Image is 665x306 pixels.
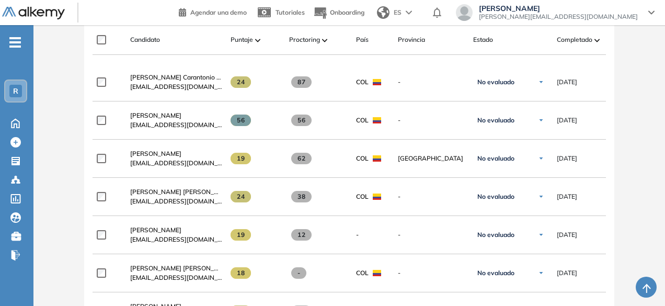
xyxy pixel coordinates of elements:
[179,5,247,18] a: Agendar una demo
[356,154,369,163] span: COL
[477,192,514,201] span: No evaluado
[130,82,222,92] span: [EMAIL_ADDRESS][DOMAIN_NAME]
[130,158,222,168] span: [EMAIL_ADDRESS][DOMAIN_NAME]
[557,116,577,125] span: [DATE]
[538,117,544,123] img: Ícono de flecha
[130,111,181,119] span: [PERSON_NAME]
[477,231,514,239] span: No evaluado
[231,267,251,279] span: 18
[538,155,544,162] img: Ícono de flecha
[373,270,381,276] img: COL
[291,191,312,202] span: 38
[557,77,577,87] span: [DATE]
[477,116,514,124] span: No evaluado
[356,116,369,125] span: COL
[130,188,286,196] span: [PERSON_NAME] [PERSON_NAME][MEDICAL_DATA]
[479,13,638,21] span: [PERSON_NAME][EMAIL_ADDRESS][DOMAIN_NAME]
[231,115,251,126] span: 56
[130,273,222,282] span: [EMAIL_ADDRESS][DOMAIN_NAME]
[398,35,425,44] span: Provincia
[538,79,544,85] img: Ícono de flecha
[291,115,312,126] span: 56
[373,79,381,85] img: COL
[398,77,465,87] span: -
[373,117,381,123] img: COL
[594,39,600,42] img: [missing "en.ARROW_ALT" translation]
[557,192,577,201] span: [DATE]
[130,264,222,273] a: [PERSON_NAME] [PERSON_NAME]
[322,39,327,42] img: [missing "en.ARROW_ALT" translation]
[130,120,222,130] span: [EMAIL_ADDRESS][DOMAIN_NAME]
[289,35,320,44] span: Proctoring
[356,268,369,278] span: COL
[130,150,181,157] span: [PERSON_NAME]
[231,153,251,164] span: 19
[538,232,544,238] img: Ícono de flecha
[373,155,381,162] img: COL
[330,8,364,16] span: Onboarding
[406,10,412,15] img: arrow
[557,35,592,44] span: Completado
[377,6,389,19] img: world
[477,154,514,163] span: No evaluado
[398,192,465,201] span: -
[477,269,514,277] span: No evaluado
[231,76,251,88] span: 24
[398,116,465,125] span: -
[130,187,222,197] a: [PERSON_NAME] [PERSON_NAME][MEDICAL_DATA]
[231,229,251,241] span: 19
[130,149,222,158] a: [PERSON_NAME]
[356,35,369,44] span: País
[130,35,160,44] span: Candidato
[130,226,181,234] span: [PERSON_NAME]
[130,225,222,235] a: [PERSON_NAME]
[255,39,260,42] img: [missing "en.ARROW_ALT" translation]
[130,73,222,82] a: [PERSON_NAME] Carantonio [PERSON_NAME]
[557,230,577,240] span: [DATE]
[2,7,65,20] img: Logo
[130,235,222,244] span: [EMAIL_ADDRESS][DOMAIN_NAME]
[291,267,306,279] span: -
[398,230,465,240] span: -
[130,111,222,120] a: [PERSON_NAME]
[231,35,253,44] span: Puntaje
[231,191,251,202] span: 24
[538,270,544,276] img: Ícono de flecha
[291,76,312,88] span: 87
[313,2,364,24] button: Onboarding
[276,8,305,16] span: Tutoriales
[130,264,234,272] span: [PERSON_NAME] [PERSON_NAME]
[356,230,359,240] span: -
[398,154,465,163] span: [GEOGRAPHIC_DATA]
[538,194,544,200] img: Ícono de flecha
[356,192,369,201] span: COL
[398,268,465,278] span: -
[557,154,577,163] span: [DATE]
[473,35,493,44] span: Estado
[477,78,514,86] span: No evaluado
[291,229,312,241] span: 12
[373,194,381,200] img: COL
[394,8,402,17] span: ES
[190,8,247,16] span: Agendar una demo
[291,153,312,164] span: 62
[557,268,577,278] span: [DATE]
[130,73,268,81] span: [PERSON_NAME] Carantonio [PERSON_NAME]
[9,41,21,43] i: -
[479,4,638,13] span: [PERSON_NAME]
[13,87,18,95] span: R
[130,197,222,206] span: [EMAIL_ADDRESS][DOMAIN_NAME]
[356,77,369,87] span: COL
